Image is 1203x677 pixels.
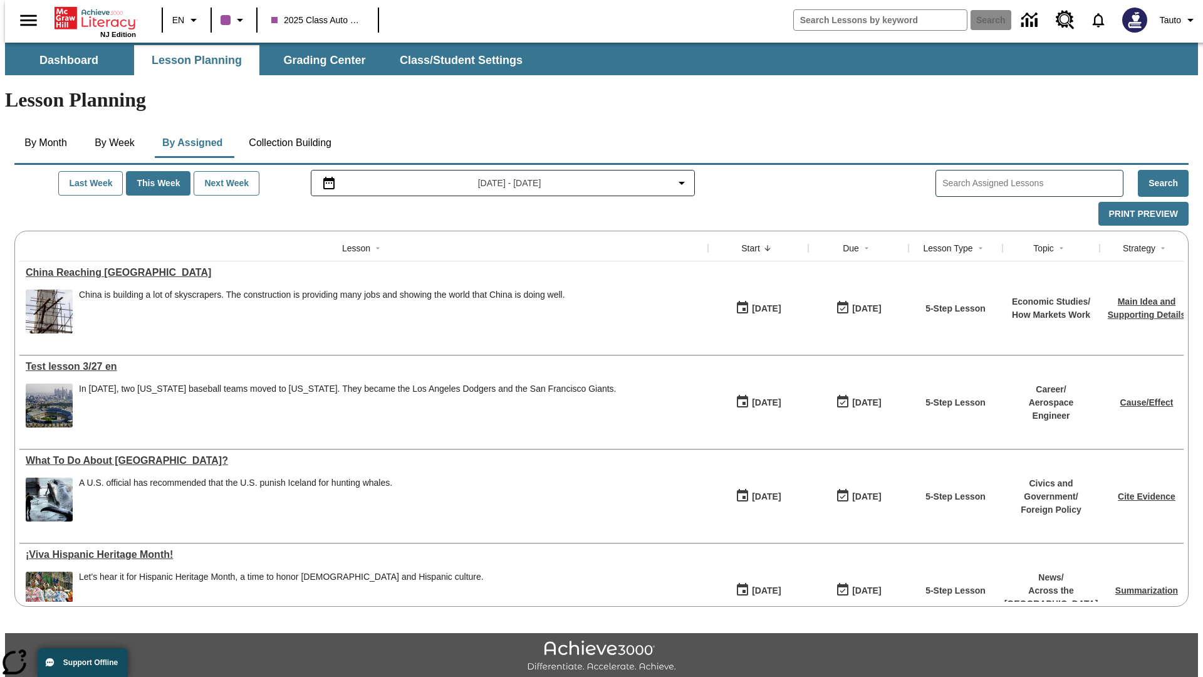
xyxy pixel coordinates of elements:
button: Sort [1155,241,1170,256]
p: Foreign Policy [1009,503,1093,517]
svg: Collapse Date Range Filter [674,176,689,191]
div: [DATE] [852,583,881,599]
span: 2025 Class Auto Grade 13 [271,14,364,27]
span: [DATE] - [DATE] [478,177,541,190]
span: EN [172,14,184,27]
a: Main Idea and Supporting Details [1108,297,1185,320]
button: Profile/Settings [1155,9,1203,31]
h1: Lesson Planning [5,88,1198,112]
button: 09/17/25: First time the lesson was available [731,297,785,320]
div: A U.S. official has recommended that the U.S. punish Iceland for hunting whales. [79,478,392,522]
div: Test lesson 3/27 en [26,361,702,372]
button: Sort [760,241,775,256]
button: Support Offline [38,648,128,677]
button: 09/15/25: First time the lesson was available [731,391,785,414]
button: 09/15/25: First time the lesson was available [731,485,785,508]
p: 5-Step Lesson [925,302,986,315]
button: Sort [370,241,385,256]
input: search field [794,10,967,30]
a: China Reaching New Heights, Lessons [26,267,702,278]
p: How Markets Work [1012,308,1090,322]
button: 09/15/25: First time the lesson was available [731,579,785,602]
button: Sort [1054,241,1069,256]
p: Economic Studies / [1012,295,1090,308]
div: [DATE] [752,301,781,317]
button: Lesson Planning [134,45,259,75]
p: Aerospace Engineer [1009,396,1093,422]
button: Dashboard [6,45,132,75]
button: By Assigned [152,128,232,158]
button: Class/Student Settings [390,45,533,75]
div: Home [55,4,136,38]
div: Lesson Type [923,242,972,255]
button: 09/18/25: Last day the lesson can be accessed [831,297,885,320]
div: Topic [1033,242,1054,255]
a: Data Center [1014,3,1048,38]
div: Start [741,242,760,255]
div: [DATE] [852,301,881,317]
a: Cause/Effect [1120,397,1174,407]
div: Let's hear it for Hispanic Heritage Month, a time to honor Hispanic Americans and Hispanic culture. [79,572,484,616]
div: In 1958, two New York baseball teams moved to California. They became the Los Angeles Dodgers and... [79,384,617,428]
div: ¡Viva Hispanic Heritage Month! [26,549,702,560]
img: Avatar [1122,8,1147,33]
button: Open side menu [10,2,47,39]
button: Last Week [58,171,123,196]
img: A photograph of Hispanic women participating in a parade celebrating Hispanic culture. The women ... [26,572,73,616]
div: In [DATE], two [US_STATE] baseball teams moved to [US_STATE]. They became the Los Angeles Dodgers... [79,384,617,394]
input: Search Assigned Lessons [942,174,1123,192]
div: China is building a lot of skyscrapers. The construction is providing many jobs and showing the w... [79,290,565,333]
div: Lesson [342,242,370,255]
a: Summarization [1115,585,1178,596]
button: By Week [83,128,146,158]
a: Cite Evidence [1118,491,1175,501]
button: Select a new avatar [1115,4,1155,36]
button: Select the date range menu item [316,176,690,191]
div: SubNavbar [5,45,534,75]
div: [DATE] [852,395,881,411]
a: Test lesson 3/27 en, Lessons [26,361,702,372]
button: By Month [14,128,77,158]
a: What To Do About Iceland? , Lessons [26,455,702,466]
div: Let's hear it for Hispanic Heritage Month, a time to honor [DEMOGRAPHIC_DATA] and Hispanic culture. [79,572,484,582]
div: SubNavbar [5,43,1198,75]
div: [DATE] [852,489,881,505]
button: Sort [859,241,874,256]
button: Sort [973,241,988,256]
button: Language: EN, Select a language [167,9,207,31]
p: 5-Step Lesson [925,584,986,597]
button: Grading Center [262,45,387,75]
div: [DATE] [752,489,781,505]
p: 5-Step Lesson [925,396,986,409]
button: This Week [126,171,190,196]
div: Due [843,242,859,255]
button: Class color is purple. Change class color [216,9,253,31]
img: Dodgers stadium. [26,384,73,428]
p: Civics and Government / [1009,477,1093,503]
span: Support Offline [63,658,118,667]
button: Next Week [194,171,259,196]
img: Construction workers working on a steel structure at a construction site, with a skyscraper in th... [26,290,73,333]
p: 5-Step Lesson [925,490,986,503]
button: Search [1138,170,1189,197]
div: China is building a lot of skyscrapers. The construction is providing many jobs and showing the w... [79,290,565,300]
p: Career / [1009,383,1093,396]
p: Across the [GEOGRAPHIC_DATA] [1004,584,1098,611]
button: Print Preview [1098,202,1189,226]
div: China Reaching New Heights [26,267,702,278]
a: Notifications [1082,4,1115,36]
button: 09/15/25: Last day the lesson can be accessed [831,391,885,414]
p: News / [1004,571,1098,584]
img: Whale corpse being sprayed with water. [26,478,73,522]
button: 09/21/25: Last day the lesson can be accessed [831,579,885,602]
div: A U.S. official has recommended that the U.S. punish Iceland for hunting whales. [79,478,392,488]
span: NJ Edition [100,31,136,38]
span: Tauto [1160,14,1181,27]
div: Strategy [1123,242,1155,255]
a: Home [55,6,136,31]
a: Resource Center, Will open in new tab [1048,3,1082,37]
